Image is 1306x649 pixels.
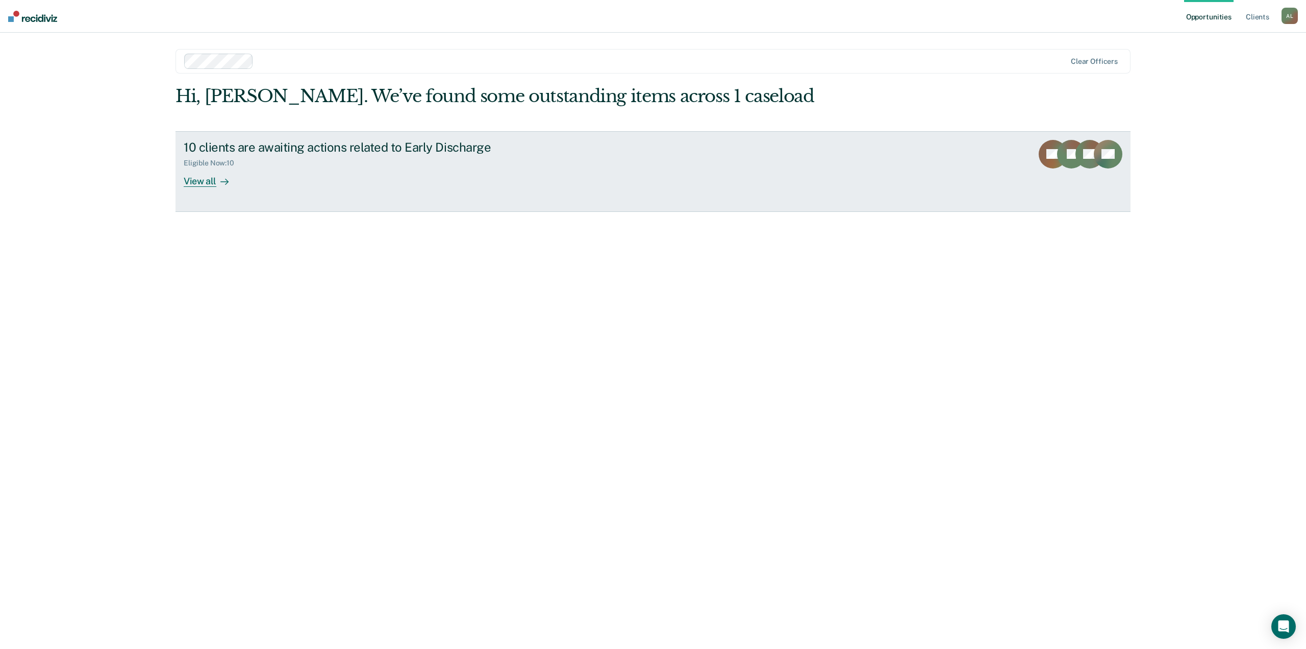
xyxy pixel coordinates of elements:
div: Hi, [PERSON_NAME]. We’ve found some outstanding items across 1 caseload [175,86,940,107]
div: View all [184,167,241,187]
div: Clear officers [1071,57,1118,66]
a: 10 clients are awaiting actions related to Early DischargeEligible Now:10View all [175,131,1131,212]
div: Eligible Now : 10 [184,159,242,167]
button: AL [1282,8,1298,24]
div: A L [1282,8,1298,24]
div: Open Intercom Messenger [1271,614,1296,639]
div: 10 clients are awaiting actions related to Early Discharge [184,140,542,155]
img: Recidiviz [8,11,57,22]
